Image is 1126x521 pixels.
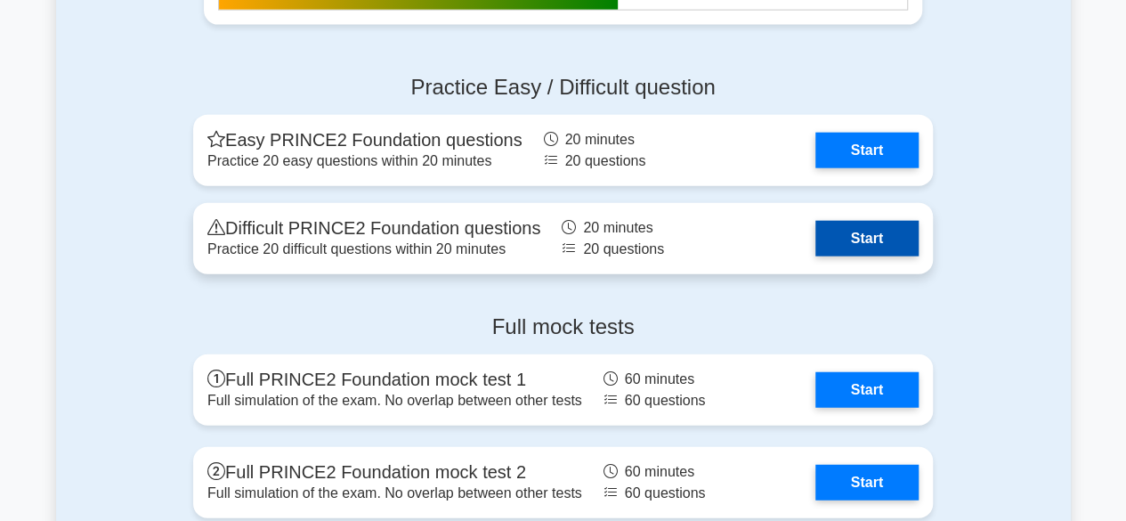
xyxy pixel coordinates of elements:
h4: Full mock tests [193,314,933,340]
a: Start [815,465,919,501]
h4: Practice Easy / Difficult question [193,75,933,101]
a: Start [815,133,919,168]
a: Start [815,221,919,256]
a: Start [815,372,919,408]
